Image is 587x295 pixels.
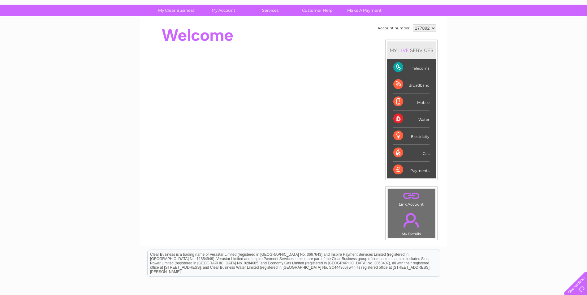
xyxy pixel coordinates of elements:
[198,5,249,16] a: My Account
[387,41,436,59] div: MY SERVICES
[20,16,52,35] img: logo.png
[494,26,507,31] a: Energy
[533,26,542,31] a: Blog
[389,209,434,231] a: .
[393,93,429,110] div: Mobile
[389,190,434,201] a: .
[151,5,202,16] a: My Clear Business
[339,5,390,16] a: Make A Payment
[393,110,429,127] div: Water
[387,189,435,208] td: Link Account
[393,59,429,76] div: Telecoms
[470,3,513,11] a: 0333 014 3131
[245,5,296,16] a: Services
[376,23,411,33] td: Account number
[546,26,561,31] a: Contact
[148,3,440,30] div: Clear Business is a trading name of Verastar Limited (registered in [GEOGRAPHIC_DATA] No. 3667643...
[393,127,429,144] div: Electricity
[393,144,429,161] div: Gas
[511,26,529,31] a: Telecoms
[397,47,410,53] div: LIVE
[478,26,490,31] a: Water
[567,26,581,31] a: Log out
[393,76,429,93] div: Broadband
[387,208,435,238] td: My Details
[292,5,343,16] a: Customer Help
[393,161,429,178] div: Payments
